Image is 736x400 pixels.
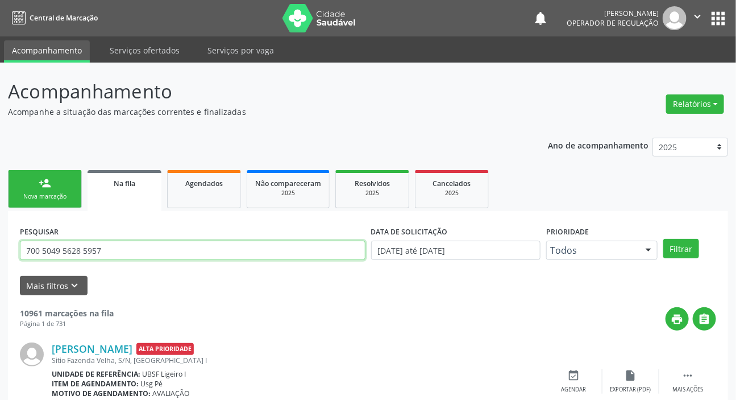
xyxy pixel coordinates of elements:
span: UBSF Ligeiro I [143,369,186,379]
button: Relatórios [666,94,724,114]
div: Nova marcação [16,192,73,201]
div: 2025 [423,189,480,197]
i:  [698,313,711,325]
span: Alta Prioridade [136,343,194,355]
a: Central de Marcação [8,9,98,27]
i: event_available [568,369,580,382]
i: insert_drive_file [625,369,637,382]
a: Acompanhamento [4,40,90,63]
button: notifications [533,10,548,26]
span: Usg Pé [141,379,163,389]
label: Prioridade [546,223,589,241]
div: Mais ações [672,386,703,394]
span: Na fila [114,179,135,188]
span: Cancelados [433,179,471,188]
span: Resolvidos [355,179,390,188]
button: Filtrar [663,239,699,258]
div: Página 1 de 731 [20,319,114,329]
span: Central de Marcação [30,13,98,23]
span: Agendados [185,179,223,188]
button: apps [708,9,728,28]
button:  [687,6,708,30]
a: Serviços ofertados [102,40,188,60]
span: Todos [550,245,634,256]
img: img [20,343,44,366]
div: Agendar [562,386,587,394]
input: Selecione um intervalo [371,241,541,260]
span: Operador de regulação [567,18,659,28]
i:  [681,369,694,382]
p: Ano de acompanhamento [548,138,648,152]
div: [PERSON_NAME] [567,9,659,18]
p: Acompanhe a situação das marcações correntes e finalizadas [8,106,512,118]
input: Nome, CNS [20,241,365,260]
a: [PERSON_NAME] [52,343,132,355]
span: Não compareceram [255,179,321,188]
div: person_add [39,177,51,189]
img: img [663,6,687,30]
div: 2025 [255,189,321,197]
i: print [671,313,684,325]
button: Mais filtroskeyboard_arrow_down [20,276,88,296]
div: Exportar (PDF) [610,386,651,394]
button:  [693,307,716,331]
div: 2025 [344,189,401,197]
i:  [691,10,704,23]
strong: 10961 marcações na fila [20,308,114,319]
span: AVALIAÇÃO [153,389,190,398]
b: Item de agendamento: [52,379,139,389]
b: Motivo de agendamento: [52,389,151,398]
label: DATA DE SOLICITAÇÃO [371,223,448,241]
label: PESQUISAR [20,223,59,241]
i: keyboard_arrow_down [69,279,81,292]
button: print [666,307,689,331]
p: Acompanhamento [8,77,512,106]
b: Unidade de referência: [52,369,140,379]
div: Sitio Fazenda Velha, S/N, [GEOGRAPHIC_DATA] I [52,356,546,365]
a: Serviços por vaga [199,40,282,60]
